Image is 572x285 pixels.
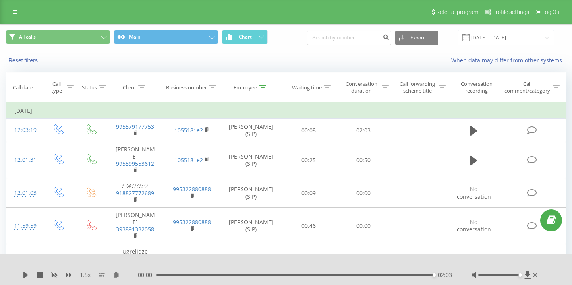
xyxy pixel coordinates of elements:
[433,273,436,277] div: Accessibility label
[282,207,336,244] td: 00:46
[123,84,136,91] div: Client
[116,123,154,130] a: 995579177753
[220,178,282,208] td: [PERSON_NAME] (SIP)
[336,244,391,281] td: 09:03
[492,9,529,15] span: Profile settings
[107,178,164,208] td: ?_@?????♡
[116,160,154,167] a: 995599553612
[6,30,110,44] button: All calls
[395,31,438,45] button: Export
[542,9,561,15] span: Log Out
[220,119,282,142] td: [PERSON_NAME] (SIP)
[292,84,322,91] div: Waiting time
[80,271,91,279] span: 1.5 x
[19,34,36,40] span: All calls
[336,178,391,208] td: 00:00
[6,57,42,64] button: Reset filters
[14,152,33,168] div: 12:01:31
[107,142,164,178] td: [PERSON_NAME]
[173,185,211,193] a: 995322880888
[336,119,391,142] td: 02:03
[336,207,391,244] td: 00:00
[14,218,33,234] div: 11:59:59
[116,225,154,233] a: 393891332058
[455,81,498,94] div: Conversation recording
[116,189,154,197] a: 918827772689
[166,84,207,91] div: Business number
[504,81,551,94] div: Call comment/category
[14,122,33,138] div: 12:03:19
[457,185,491,200] span: No conversation
[519,273,522,277] div: Accessibility label
[13,84,33,91] div: Call date
[545,240,564,259] iframe: Intercom live chat
[282,142,336,178] td: 00:25
[336,142,391,178] td: 00:50
[82,84,97,91] div: Status
[451,56,566,64] a: When data may differ from other systems
[138,271,156,279] span: 00:00
[174,156,203,164] a: 1055181e2
[282,244,336,281] td: 00:09
[234,84,257,91] div: Employee
[436,9,478,15] span: Referral program
[398,81,437,94] div: Call forwarding scheme title
[282,178,336,208] td: 00:09
[220,207,282,244] td: [PERSON_NAME] (SIP)
[222,30,268,44] button: Chart
[114,30,218,44] button: Main
[282,119,336,142] td: 00:08
[173,218,211,226] a: 995322880888
[14,185,33,201] div: 12:01:03
[239,34,252,40] span: Chart
[343,81,380,94] div: Conversation duration
[107,244,164,281] td: Ugrelidze Zurab
[438,271,452,279] span: 02:03
[220,244,282,281] td: [PERSON_NAME] (SIP)
[307,31,391,45] input: Search by number
[174,126,203,134] a: 1055181e2
[6,103,566,119] td: [DATE]
[220,142,282,178] td: [PERSON_NAME] (SIP)
[457,218,491,233] span: No conversation
[107,207,164,244] td: [PERSON_NAME]
[48,81,65,94] div: Call type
